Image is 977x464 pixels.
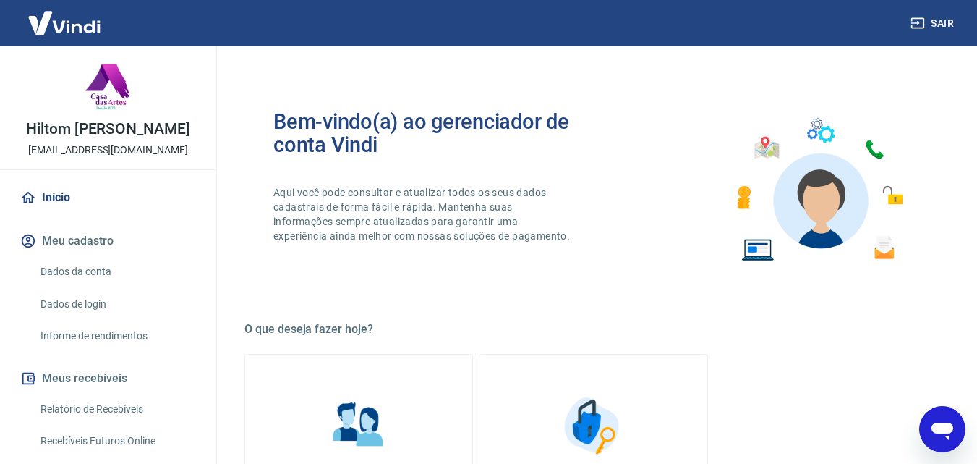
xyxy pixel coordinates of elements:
img: Informações pessoais [323,389,395,462]
p: Aqui você pode consultar e atualizar todos os seus dados cadastrais de forma fácil e rápida. Mant... [273,185,573,243]
a: Início [17,182,199,214]
p: Hiltom [PERSON_NAME] [26,122,190,137]
h2: Bem-vindo(a) ao gerenciador de conta Vindi [273,110,594,156]
h5: O que deseja fazer hoje? [244,322,942,337]
img: Vindi [17,1,111,45]
button: Meu cadastro [17,225,199,257]
button: Sair [908,10,960,37]
a: Dados de login [35,290,199,319]
img: 3c732b88-95e2-4519-8bed-29ebbef3037a.jpeg [80,58,137,116]
iframe: Botão para abrir a janela de mensagens [919,406,965,452]
a: Relatório de Recebíveis [35,395,199,424]
a: Recebíveis Futuros Online [35,426,199,456]
p: [EMAIL_ADDRESS][DOMAIN_NAME] [28,143,188,158]
button: Meus recebíveis [17,363,199,395]
img: Segurança [557,389,629,462]
a: Dados da conta [35,257,199,287]
img: Imagem de um avatar masculino com diversos icones exemplificando as funcionalidades do gerenciado... [724,110,913,270]
a: Informe de rendimentos [35,321,199,351]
